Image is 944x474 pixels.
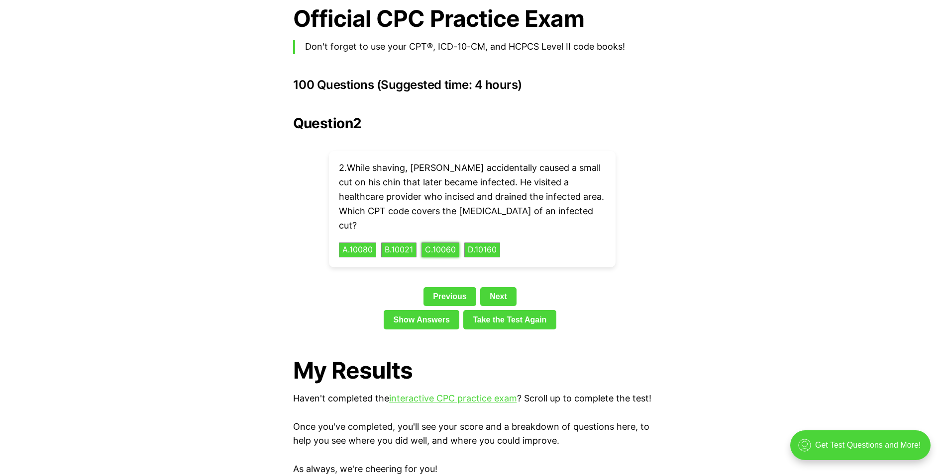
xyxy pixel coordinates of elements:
[339,242,376,257] button: A.10080
[782,425,944,474] iframe: portal-trigger
[293,420,651,449] p: Once you've completed, you'll see your score and a breakdown of questions here, to help you see w...
[293,5,651,32] h1: Official CPC Practice Exam
[423,287,476,306] a: Previous
[293,357,651,384] h1: My Results
[421,242,459,257] button: C.10060
[381,242,417,257] button: B.10021
[389,393,517,403] a: interactive CPC practice exam
[293,115,651,131] h2: Question 2
[339,161,606,233] p: 2 . While shaving, [PERSON_NAME] accidentally caused a small cut on his chin that later became in...
[293,392,651,406] p: Haven't completed the ? Scroll up to complete the test!
[384,310,459,329] a: Show Answers
[463,310,556,329] a: Take the Test Again
[293,78,651,92] h3: 100 Questions (Suggested time: 4 hours)
[480,287,517,306] a: Next
[293,40,651,54] blockquote: Don't forget to use your CPT®, ICD-10-CM, and HCPCS Level II code books!
[464,242,500,257] button: D.10160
